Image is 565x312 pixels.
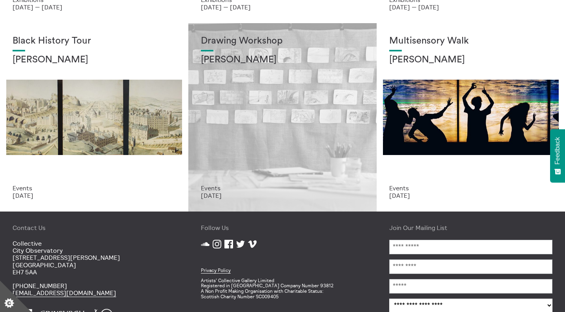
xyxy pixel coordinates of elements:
button: Feedback - Show survey [550,129,565,182]
a: Annie Lord Drawing Workshop [PERSON_NAME] Events [DATE] [188,23,377,212]
p: Events [201,184,364,192]
h2: [PERSON_NAME] [201,55,364,66]
a: Privacy Policy [201,267,231,274]
p: [DATE] — [DATE] [13,4,176,11]
h1: Black History Tour [13,36,176,47]
p: Events [389,184,552,192]
a: [EMAIL_ADDRESS][DOMAIN_NAME] [13,289,116,297]
h2: [PERSON_NAME] [13,55,176,66]
h4: Join Our Mailing List [389,224,552,231]
p: Collective City Observatory [STREET_ADDRESS][PERSON_NAME] [GEOGRAPHIC_DATA] EH7 5AA [13,240,176,276]
p: [DATE] — [DATE] [389,4,552,11]
p: Events [13,184,176,192]
p: [DATE] [389,192,552,199]
h1: Multisensory Walk [389,36,552,47]
p: [DATE] [13,192,176,199]
a: Museum Art Walk Multisensory Walk [PERSON_NAME] Events [DATE] [377,23,565,212]
h2: [PERSON_NAME] [389,55,552,66]
h4: Contact Us [13,224,176,231]
span: Feedback [554,137,561,164]
p: [DATE] — [DATE] [201,4,364,11]
p: [DATE] [201,192,364,199]
p: [PHONE_NUMBER] [13,282,176,297]
h4: Follow Us [201,224,364,231]
p: Artists' Collective Gallery Limited Registered in [GEOGRAPHIC_DATA] Company Number 93812 A Non Pr... [201,278,364,299]
h1: Drawing Workshop [201,36,364,47]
